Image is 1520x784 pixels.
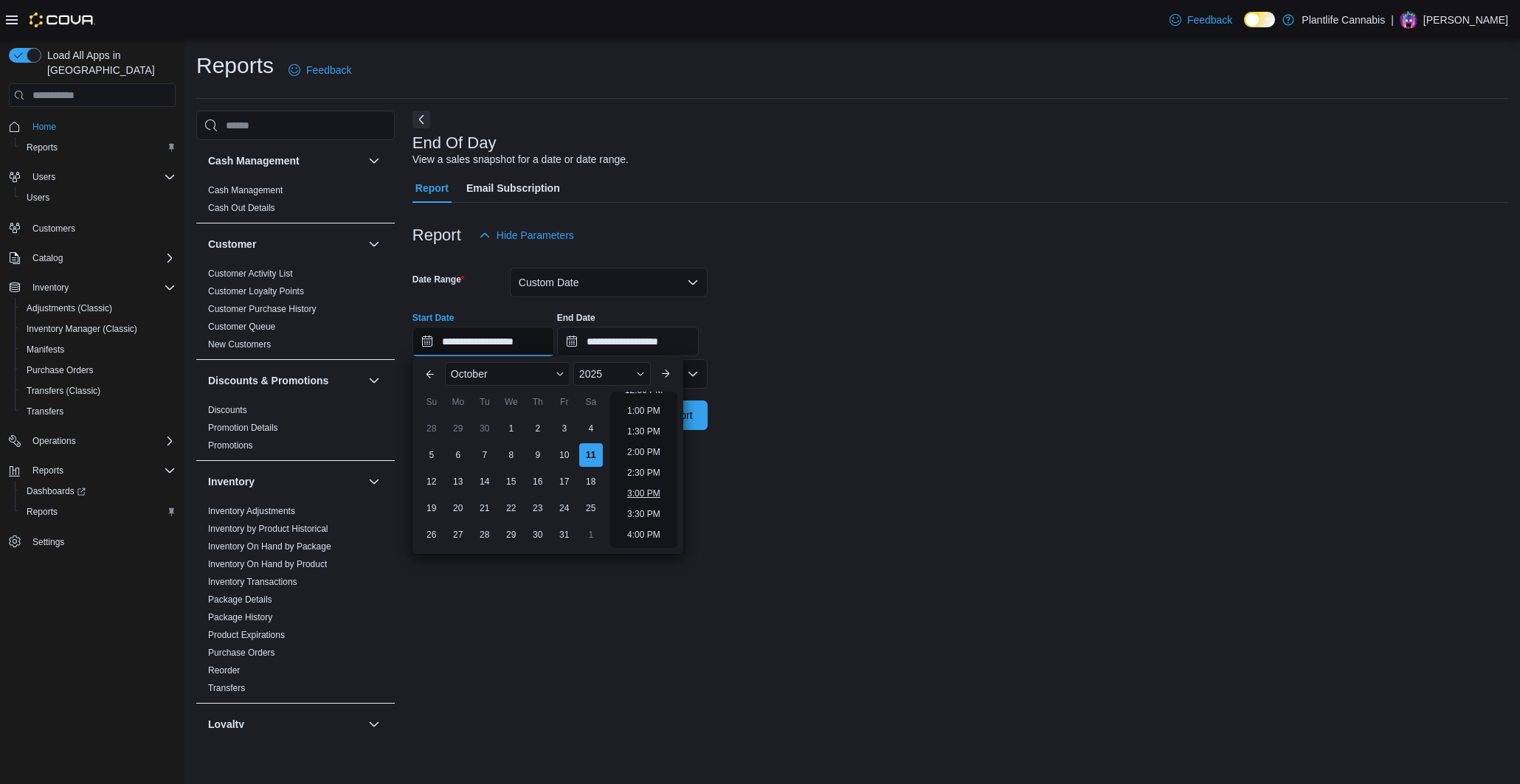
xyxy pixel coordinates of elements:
span: Inventory Adjustments [208,505,295,517]
button: Reports [3,460,182,481]
span: Reorder [208,665,240,676]
input: Dark Mode [1244,12,1275,27]
h3: Cash Management [208,153,300,168]
h1: Reports [196,51,274,80]
a: Feedback [1164,5,1238,35]
div: day-16 [526,470,550,493]
div: Cash Management [196,181,395,223]
a: Reports [21,139,63,156]
label: Start Date [412,312,455,324]
span: Customer Queue [208,321,275,333]
button: Open list of options [687,368,699,380]
div: Customer [196,265,395,359]
button: Catalog [3,248,182,268]
a: Users [21,189,55,207]
input: Press the down key to enter a popover containing a calendar. Press the escape key to close the po... [412,327,554,356]
div: Discounts & Promotions [196,401,395,460]
span: New Customers [208,339,271,350]
div: day-25 [579,496,603,520]
span: Manifests [27,344,64,355]
a: Transfers [21,403,69,420]
span: Load All Apps in [GEOGRAPHIC_DATA] [41,48,176,77]
span: Purchase Orders [21,361,176,379]
span: Transfers [27,406,63,417]
a: Inventory On Hand by Product [208,559,327,569]
button: Inventory [208,474,362,489]
button: Settings [3,531,182,552]
span: Inventory Manager (Classic) [27,323,137,335]
div: Button. Open the year selector. 2025 is currently selected. [573,362,651,386]
div: day-6 [446,443,470,467]
span: Reports [21,503,176,521]
span: Inventory Transactions [208,576,297,588]
span: Home [27,117,176,136]
span: Promotion Details [208,422,278,434]
h3: Discounts & Promotions [208,373,328,388]
a: Package Details [208,594,272,605]
div: day-24 [553,496,576,520]
div: day-27 [446,523,470,547]
button: Inventory [365,473,383,490]
button: Inventory Manager (Classic) [15,319,182,339]
button: Purchase Orders [15,360,182,381]
span: Discounts [208,404,247,416]
div: October, 2025 [418,415,604,548]
div: day-18 [579,470,603,493]
div: day-30 [526,523,550,547]
span: Users [27,168,176,186]
button: Cash Management [365,152,383,170]
li: 3:30 PM [621,505,666,523]
div: day-28 [473,523,497,547]
div: day-8 [500,443,523,467]
div: day-14 [473,470,497,493]
div: day-15 [500,470,523,493]
div: day-3 [553,417,576,440]
span: Inventory On Hand by Package [208,541,331,552]
button: Reports [15,137,182,158]
span: Package Details [208,594,272,606]
span: Catalog [27,249,176,267]
button: Manifests [15,339,182,360]
div: Sa [579,390,603,414]
span: Reports [27,142,58,153]
div: day-9 [526,443,550,467]
p: Plantlife Cannabis [1302,11,1385,29]
span: Adjustments (Classic) [21,299,176,317]
a: Reorder [208,665,240,676]
button: Custom Date [510,268,708,297]
div: day-17 [553,470,576,493]
a: Dashboards [15,481,182,502]
button: Customer [365,235,383,253]
h3: End Of Day [412,134,497,152]
div: day-10 [553,443,576,467]
button: Home [3,116,182,137]
span: Manifests [21,341,176,358]
a: Home [27,118,62,136]
span: Cash Out Details [208,202,275,214]
div: day-12 [420,470,443,493]
button: Hide Parameters [473,221,580,250]
button: Inventory [3,277,182,298]
button: Transfers [15,401,182,422]
span: Product Expirations [208,629,285,641]
div: Button. Open the month selector. October is currently selected. [445,362,570,386]
span: Transfers [21,403,176,420]
span: Report [415,173,449,203]
a: Manifests [21,341,70,358]
a: Cash Management [208,185,283,195]
span: Transfers (Classic) [27,385,100,397]
div: day-19 [420,496,443,520]
span: Purchase Orders [27,364,94,376]
p: [PERSON_NAME] [1423,11,1508,29]
a: Promotions [208,440,253,451]
div: Th [526,390,550,414]
a: Settings [27,533,70,551]
a: Inventory Adjustments [208,506,295,516]
span: Reports [32,465,63,476]
span: Email Subscription [466,173,560,203]
button: Discounts & Promotions [365,372,383,389]
div: Mo [446,390,470,414]
span: Adjustments (Classic) [27,302,112,314]
div: day-4 [579,417,603,440]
